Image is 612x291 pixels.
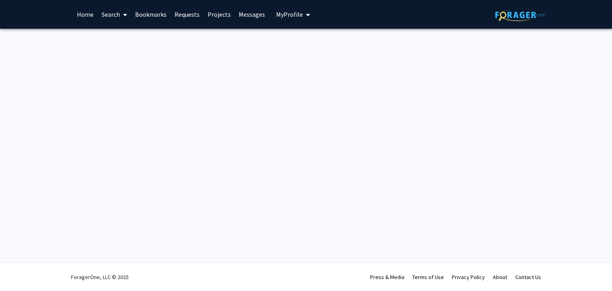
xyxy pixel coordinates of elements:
[131,0,171,28] a: Bookmarks
[98,0,131,28] a: Search
[204,0,235,28] a: Projects
[515,273,541,281] a: Contact Us
[171,0,204,28] a: Requests
[235,0,269,28] a: Messages
[452,273,485,281] a: Privacy Policy
[73,0,98,28] a: Home
[495,9,545,21] img: ForagerOne Logo
[370,273,404,281] a: Press & Media
[493,273,507,281] a: About
[412,273,444,281] a: Terms of Use
[71,263,129,291] div: ForagerOne, LLC © 2025
[276,10,303,18] span: My Profile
